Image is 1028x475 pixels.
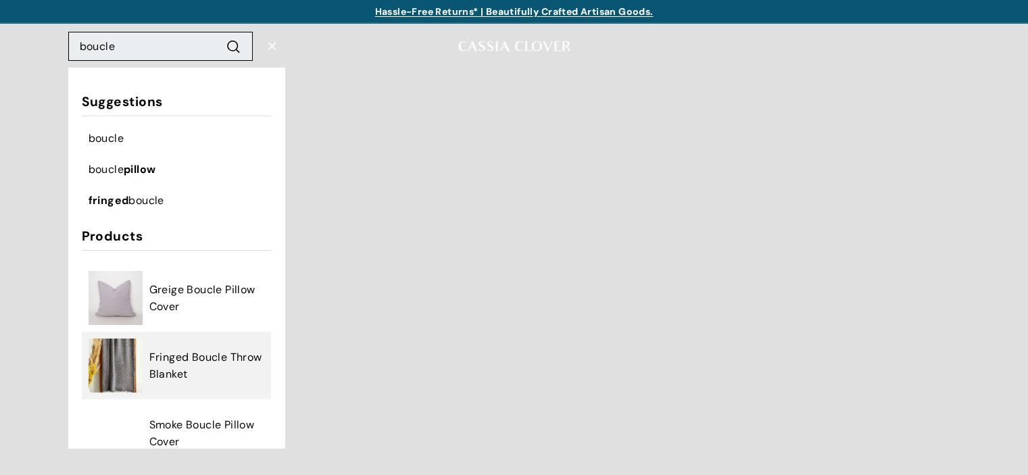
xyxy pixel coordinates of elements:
[149,416,264,451] span: Smoke Boucle Pillow Cover
[89,131,124,145] mark: boucle
[89,130,264,147] a: boucle
[89,271,143,325] img: Greige Boucle Pillow Cover
[89,339,264,393] a: Fringed Boucle Throw Blanket Fringed Boucle Throw Blanket
[89,192,264,209] a: fringedboucle
[128,193,164,207] mark: boucle
[149,349,264,383] span: Fringed Boucle Throw Blanket
[124,162,155,176] span: pillow
[68,32,253,61] input: Search
[149,281,264,316] span: Greige Boucle Pillow Cover
[89,271,264,325] a: Greige Boucle Pillow Cover Greige Boucle Pillow Cover
[375,5,654,18] a: Hassle-Free Returns* | Beautifully Crafted Artisan Goods.
[89,406,264,460] a: Smoke Boucle Pillow Cover Smoke Boucle Pillow Cover
[82,229,271,251] h3: Products
[89,193,129,207] span: fringed
[89,162,124,176] mark: boucle
[89,161,264,178] a: bouclepillow
[89,339,143,393] img: Fringed Boucle Throw Blanket
[82,95,271,116] h3: Suggestions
